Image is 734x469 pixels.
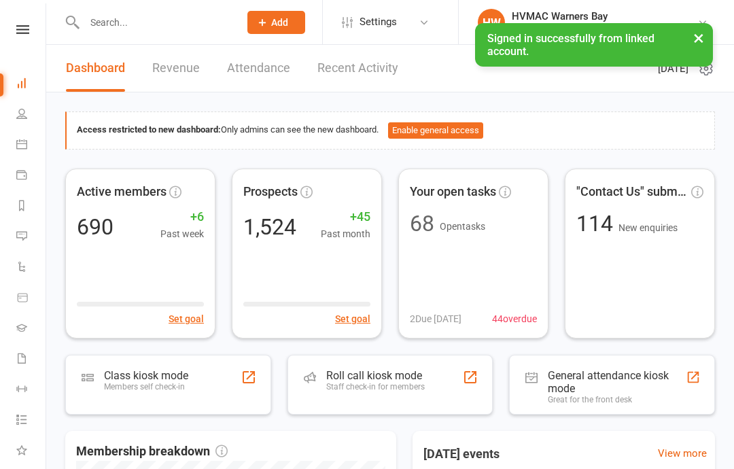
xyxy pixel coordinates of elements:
a: View more [658,445,707,462]
span: Add [271,17,288,28]
div: Class kiosk mode [104,369,188,382]
div: HW [478,9,505,36]
span: Settings [360,7,397,37]
div: Roll call kiosk mode [326,369,425,382]
div: 690 [77,216,113,238]
a: Dashboard [16,69,47,100]
span: Your open tasks [410,182,496,202]
span: New enquiries [618,222,678,233]
div: Great for the front desk [548,395,686,404]
span: Past month [321,226,370,241]
strong: Access restricted to new dashboard: [77,124,221,135]
span: Open tasks [440,221,485,232]
div: 68 [410,213,434,234]
button: × [686,23,711,52]
button: Set goal [335,311,370,326]
span: +45 [321,207,370,227]
span: 114 [576,211,618,237]
span: "Contact Us" submissions [576,182,688,202]
div: Members self check-in [104,382,188,392]
a: Calendar [16,131,47,161]
div: Only admins can see the new dashboard. [77,122,704,139]
a: People [16,100,47,131]
span: 44 overdue [492,311,537,326]
span: Prospects [243,182,298,202]
a: Payments [16,161,47,192]
span: Signed in successfully from linked account. [487,32,654,58]
button: Enable general access [388,122,483,139]
a: Product Sales [16,283,47,314]
span: +6 [160,207,204,227]
div: General attendance kiosk mode [548,369,686,395]
span: 2 Due [DATE] [410,311,461,326]
div: HVMAC Warners Bay [512,10,697,22]
span: Past week [160,226,204,241]
div: 1,524 [243,216,296,238]
h3: [DATE] events [413,442,510,466]
input: Search... [80,13,230,32]
span: Active members [77,182,167,202]
div: [GEOGRAPHIC_DATA] [GEOGRAPHIC_DATA] [512,22,697,35]
a: Reports [16,192,47,222]
span: Membership breakdown [76,442,228,462]
button: Add [247,11,305,34]
a: What's New [16,436,47,467]
div: Staff check-in for members [326,382,425,392]
button: Set goal [169,311,204,326]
